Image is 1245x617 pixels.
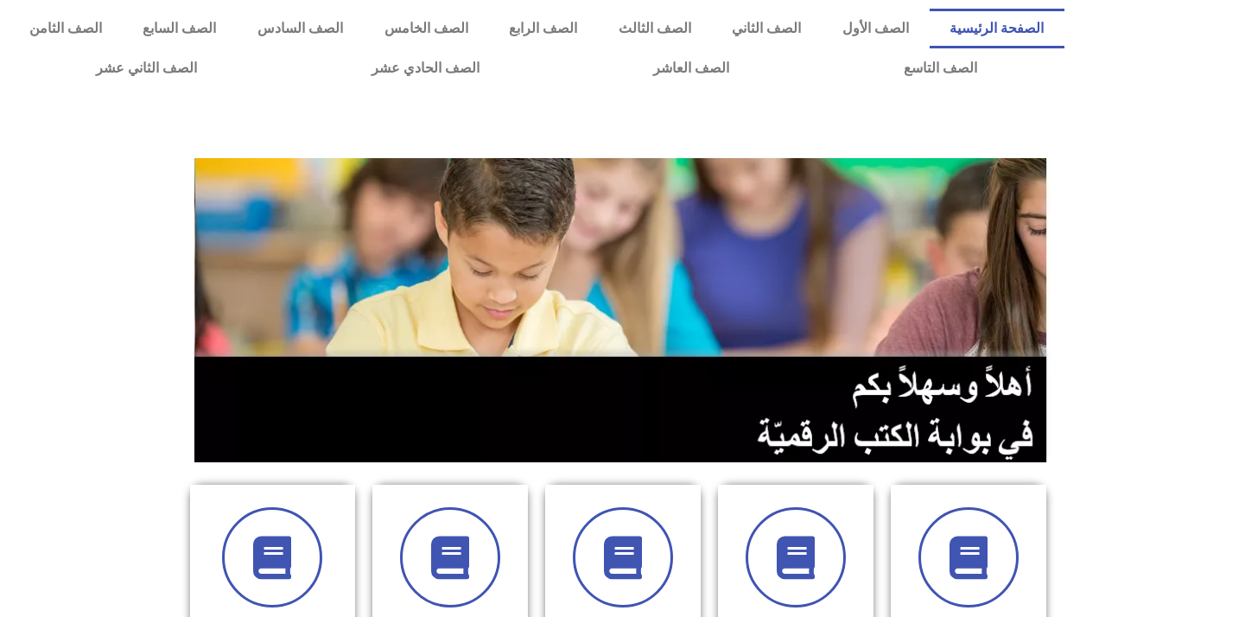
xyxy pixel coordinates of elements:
a: الصف السابع [123,9,238,48]
a: الصف الحادي عشر [284,48,567,88]
a: الصف التاسع [816,48,1064,88]
a: الصفحة الرئيسية [930,9,1065,48]
a: الصف العاشر [567,48,817,88]
a: الصف الثاني [711,9,822,48]
a: الصف الخامس [364,9,489,48]
a: الصف الرابع [488,9,598,48]
a: الصف الأول [822,9,930,48]
a: الصف السادس [237,9,364,48]
a: الصف الثامن [9,9,123,48]
a: الصف الثاني عشر [9,48,284,88]
a: الصف الثالث [598,9,712,48]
